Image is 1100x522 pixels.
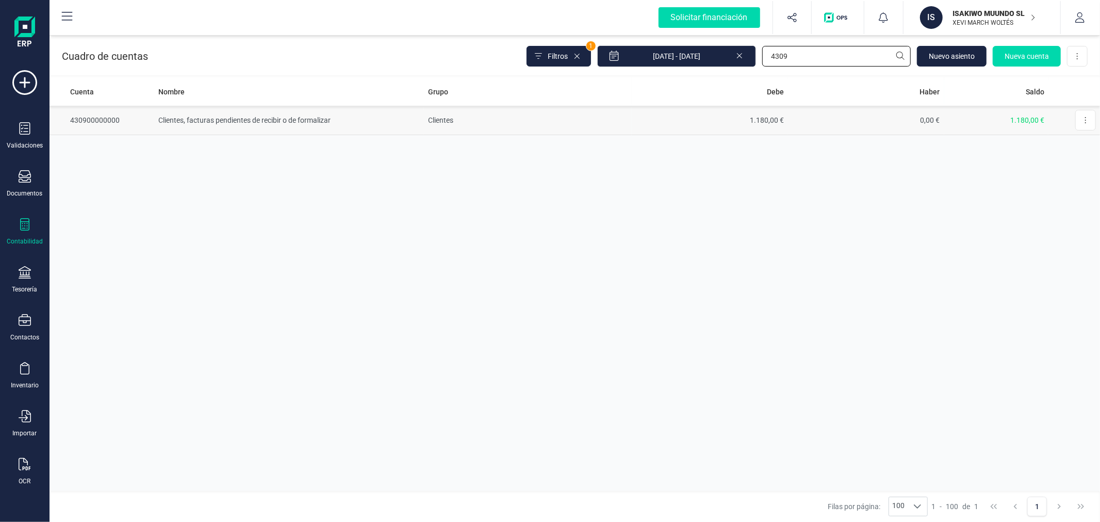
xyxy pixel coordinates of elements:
[11,381,39,389] div: Inventario
[1005,51,1049,61] span: Nueva cuenta
[1010,116,1044,124] span: 1.180,00 €
[953,8,1036,19] p: ISAKIWO MUUNDO SL
[889,497,908,516] span: 100
[932,501,979,512] div: -
[659,7,760,28] div: Solicitar financiación
[1006,497,1025,516] button: Previous Page
[50,106,154,135] td: 430900000000
[818,1,858,34] button: Logo de OPS
[828,497,928,516] div: Filas por página:
[10,333,39,341] div: Contactos
[916,1,1048,34] button: ISISAKIWO MUUNDO SLXEVI MARCH WOLTÉS
[62,49,148,63] p: Cuadro de cuentas
[917,46,987,67] button: Nuevo asiento
[632,106,788,135] td: 1.180,00 €
[7,141,43,150] div: Validaciones
[920,87,940,97] span: Haber
[14,17,35,50] img: Logo Finanedi
[548,51,568,61] span: Filtros
[929,51,975,61] span: Nuevo asiento
[946,501,959,512] span: 100
[7,189,43,198] div: Documentos
[7,237,43,246] div: Contabilidad
[646,1,773,34] button: Solicitar financiación
[424,106,632,135] td: Clientes
[12,285,38,293] div: Tesorería
[1071,497,1091,516] button: Last Page
[1027,497,1047,516] button: Page 1
[932,501,936,512] span: 1
[767,87,784,97] span: Debe
[527,46,591,67] button: Filtros
[963,501,971,512] span: de
[975,501,979,512] span: 1
[1049,497,1069,516] button: Next Page
[586,41,596,51] span: 1
[428,87,448,97] span: Grupo
[762,46,911,67] input: Buscar
[993,46,1061,67] button: Nueva cuenta
[19,477,31,485] div: OCR
[13,429,37,437] div: Importar
[158,87,185,97] span: Nombre
[824,12,851,23] img: Logo de OPS
[1026,87,1044,97] span: Saldo
[984,497,1004,516] button: First Page
[920,6,943,29] div: IS
[953,19,1036,27] p: XEVI MARCH WOLTÉS
[70,87,94,97] span: Cuenta
[154,106,424,135] td: Clientes, facturas pendientes de recibir o de formalizar
[788,106,944,135] td: 0,00 €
